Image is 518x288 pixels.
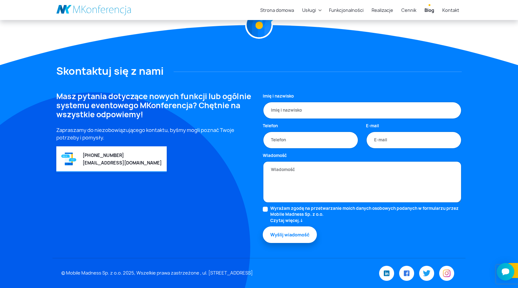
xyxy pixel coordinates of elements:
[263,131,358,149] input: Telefon
[423,270,430,276] img: Twitter
[263,102,462,119] input: Imię i nazwisko
[256,23,262,29] img: Graficzny element strony
[83,160,162,166] a: [EMAIL_ADDRESS][DOMAIN_NAME]
[263,153,287,159] label: Wiadomość
[263,123,278,129] label: Telefon
[245,11,273,39] img: Graficzny element strony
[443,270,450,277] img: Instagram
[263,14,271,23] img: Graficzny element strony
[263,226,317,243] button: Wyślij wiadomość
[58,270,326,277] div: © Mobile Madness Sp. z o.o. 2025, Wszelkie prawa zastrzeżone , ul. [STREET_ADDRESS]
[369,4,396,16] a: Realizacje
[366,131,462,149] input: E-mail
[258,4,297,16] a: Strona domowa
[327,4,366,16] a: Funkcjonalności
[366,123,379,129] label: E-mail
[497,263,514,280] iframe: Smartsupp widget button
[263,93,294,99] label: Imię i nazwisko
[56,126,255,141] p: Zapraszamy do niezobowiązującego kontaktu, byśmy mogli poznać Twoje potrzeby i pomysły.
[384,270,389,276] img: LinkedIn
[422,4,437,16] a: Blog
[300,4,318,16] a: Usługi
[56,92,255,119] h4: Masz pytania dotyczące nowych funkcji lub ogólnie systemu eventowego MKonferencja? Chętnie na wsz...
[56,65,462,77] h2: Skontaktuj się z nami
[440,4,462,16] a: Kontakt
[270,218,462,224] a: Czytaj więcej.
[61,152,76,166] img: Graficzny element strony
[83,152,124,158] a: [PHONE_NUMBER]
[399,4,419,16] a: Cennik
[404,270,409,276] img: Facebook
[270,205,462,224] label: Wyrażam zgodę na przetwarzanie moich danych osobowych podanych w formularzu przez Mobile Madness ...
